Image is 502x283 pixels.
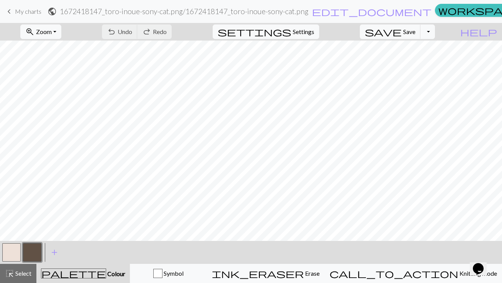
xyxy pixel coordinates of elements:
span: Symbol [162,270,184,277]
span: edit_document [312,6,431,17]
span: ink_eraser [212,268,304,279]
span: zoom_in [25,26,34,37]
iframe: chat widget [470,252,494,275]
span: help [460,26,497,37]
span: palette [41,268,106,279]
a: My charts [5,5,41,18]
span: My charts [15,8,41,15]
span: keyboard_arrow_left [5,6,14,17]
button: SettingsSettings [213,24,319,39]
button: Knitting mode [325,264,502,283]
span: save [365,26,402,37]
span: add [50,247,59,258]
button: Erase [207,264,325,283]
button: Symbol [130,264,207,283]
span: Colour [106,270,125,277]
span: Knitting mode [458,270,497,277]
span: call_to_action [330,268,458,279]
button: Zoom [20,24,61,39]
button: Save [360,24,421,39]
span: public [48,6,57,17]
span: Zoom [36,28,52,35]
span: Erase [304,270,320,277]
span: Select [14,270,31,277]
h2: 1672418147_toro-inoue-sony-cat.png / 1672418147_toro-inoue-sony-cat.png [60,7,308,16]
span: highlight_alt [5,268,14,279]
span: Save [403,28,415,35]
i: Settings [218,27,291,36]
button: Colour [36,264,130,283]
span: Settings [293,27,314,36]
span: settings [218,26,291,37]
